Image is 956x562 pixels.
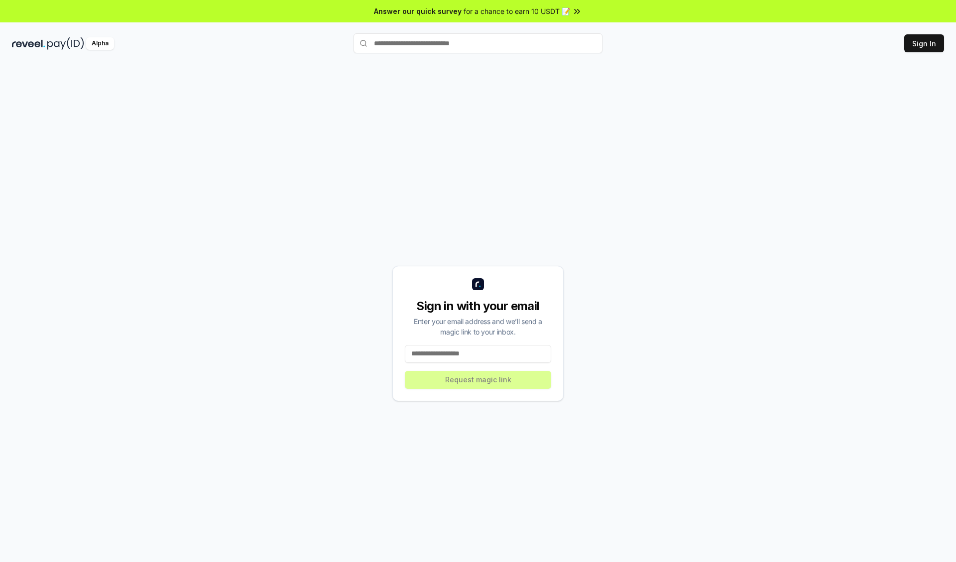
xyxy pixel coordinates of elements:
span: for a chance to earn 10 USDT 📝 [464,6,570,16]
img: pay_id [47,37,84,50]
button: Sign In [904,34,944,52]
img: logo_small [472,278,484,290]
img: reveel_dark [12,37,45,50]
span: Answer our quick survey [374,6,462,16]
div: Enter your email address and we’ll send a magic link to your inbox. [405,316,551,337]
div: Sign in with your email [405,298,551,314]
div: Alpha [86,37,114,50]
